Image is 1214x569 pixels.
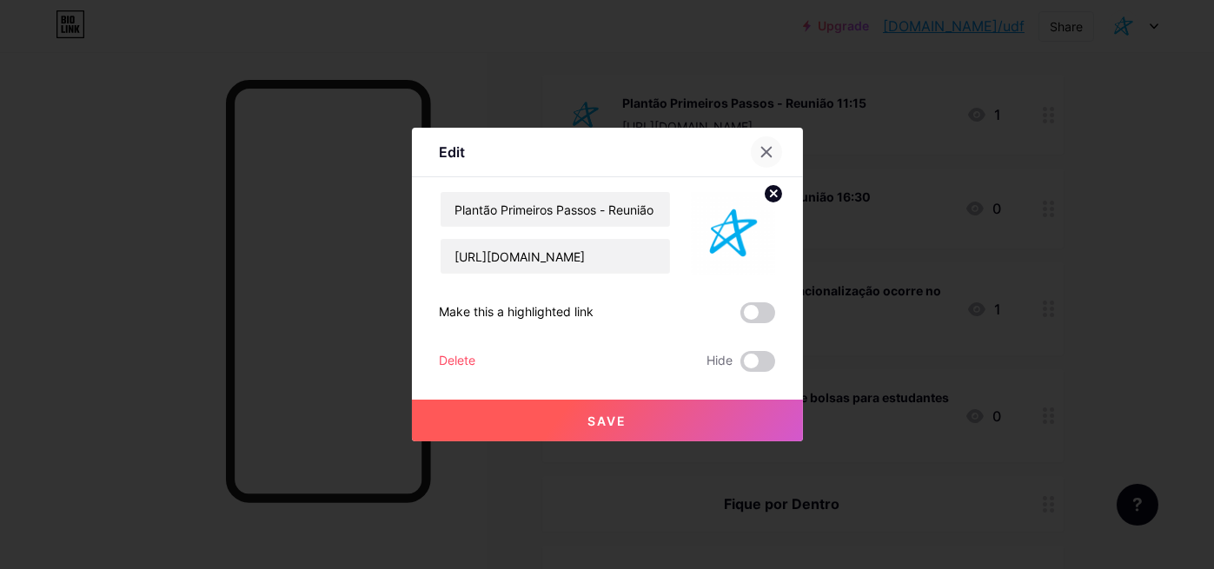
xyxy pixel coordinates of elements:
[692,191,775,275] img: link_thumbnail
[441,192,670,227] input: Title
[587,414,627,428] span: Save
[412,400,803,441] button: Save
[441,239,670,274] input: URL
[440,302,594,323] div: Make this a highlighted link
[707,351,733,372] span: Hide
[440,351,476,372] div: Delete
[440,142,466,162] div: Edit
